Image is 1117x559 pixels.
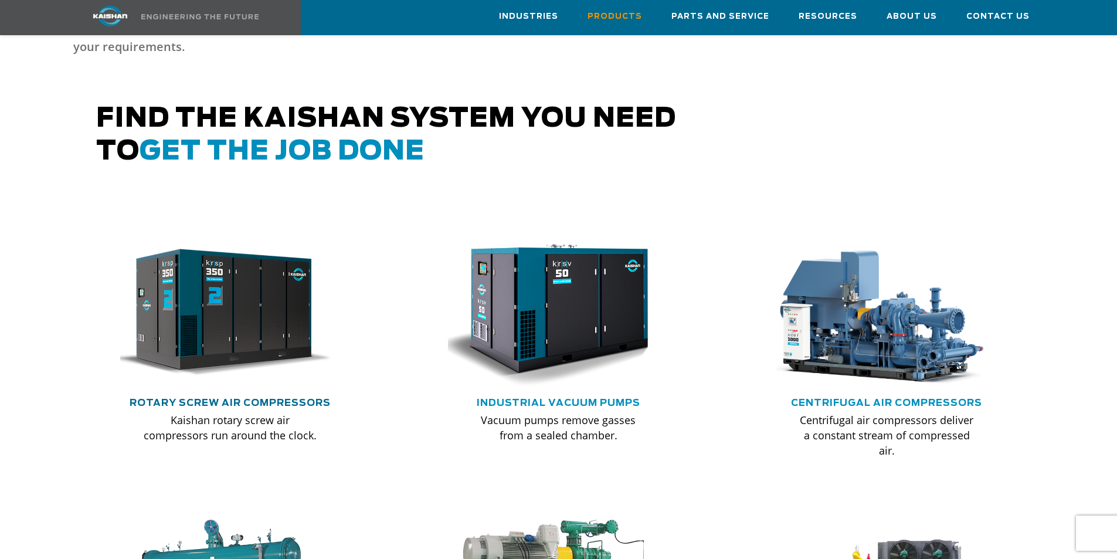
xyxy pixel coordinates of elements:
span: Contact Us [966,10,1030,23]
img: krsp350 [111,239,332,388]
a: Contact Us [966,1,1030,32]
span: get the job done [140,138,425,165]
a: Resources [799,1,857,32]
span: Resources [799,10,857,23]
a: Parts and Service [671,1,769,32]
span: Parts and Service [671,10,769,23]
span: About Us [887,10,937,23]
p: Vacuum pumps remove gasses from a sealed chamber. [471,412,645,443]
div: krsp350 [120,239,341,388]
img: thumb-centrifugal-compressor [768,239,988,388]
img: Engineering the future [141,14,259,19]
span: Find the kaishan system you need to [96,106,676,165]
p: Kaishan rotary screw air compressors run around the clock. [144,412,317,443]
div: krsv50 [448,239,668,388]
a: Products [588,1,642,32]
img: krsv50 [439,239,660,388]
a: Industrial Vacuum Pumps [477,398,640,408]
span: Products [588,10,642,23]
a: Rotary Screw Air Compressors [130,398,331,408]
div: thumb-centrifugal-compressor [776,239,997,388]
p: Centrifugal air compressors deliver a constant stream of compressed air. [800,412,973,458]
a: About Us [887,1,937,32]
span: Industries [499,10,558,23]
a: Centrifugal Air Compressors [791,398,982,408]
a: Industries [499,1,558,32]
img: kaishan logo [66,6,154,26]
